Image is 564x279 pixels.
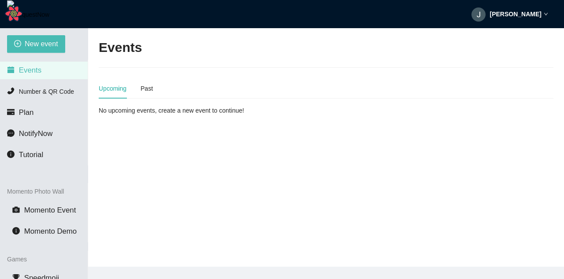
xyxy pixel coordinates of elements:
[7,66,15,73] span: calendar
[19,151,43,159] span: Tutorial
[99,39,142,57] h2: Events
[14,40,21,48] span: plus-circle
[490,11,542,18] strong: [PERSON_NAME]
[24,227,77,235] span: Momento Demo
[12,206,20,213] span: camera
[19,129,52,138] span: NotifyNow
[24,206,76,214] span: Momento Event
[25,38,58,49] span: New event
[19,66,41,74] span: Events
[471,7,486,22] img: ACg8ocK3gkUkjpe1c0IxWLUlv1TSlZ79iN_bDPixWr38nCtUbSolTQ=s96-c
[7,87,15,95] span: phone
[19,88,74,95] span: Number & QR Code
[7,129,15,137] span: message
[5,5,22,22] button: Open React Query Devtools
[19,108,34,117] span: Plan
[7,151,15,158] span: info-circle
[99,84,126,93] div: Upcoming
[7,0,49,29] img: RequestNow
[7,35,65,53] button: plus-circleNew event
[12,227,20,235] span: info-circle
[7,108,15,116] span: credit-card
[99,106,245,115] div: No upcoming events, create a new event to continue!
[141,84,153,93] div: Past
[544,12,548,16] span: down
